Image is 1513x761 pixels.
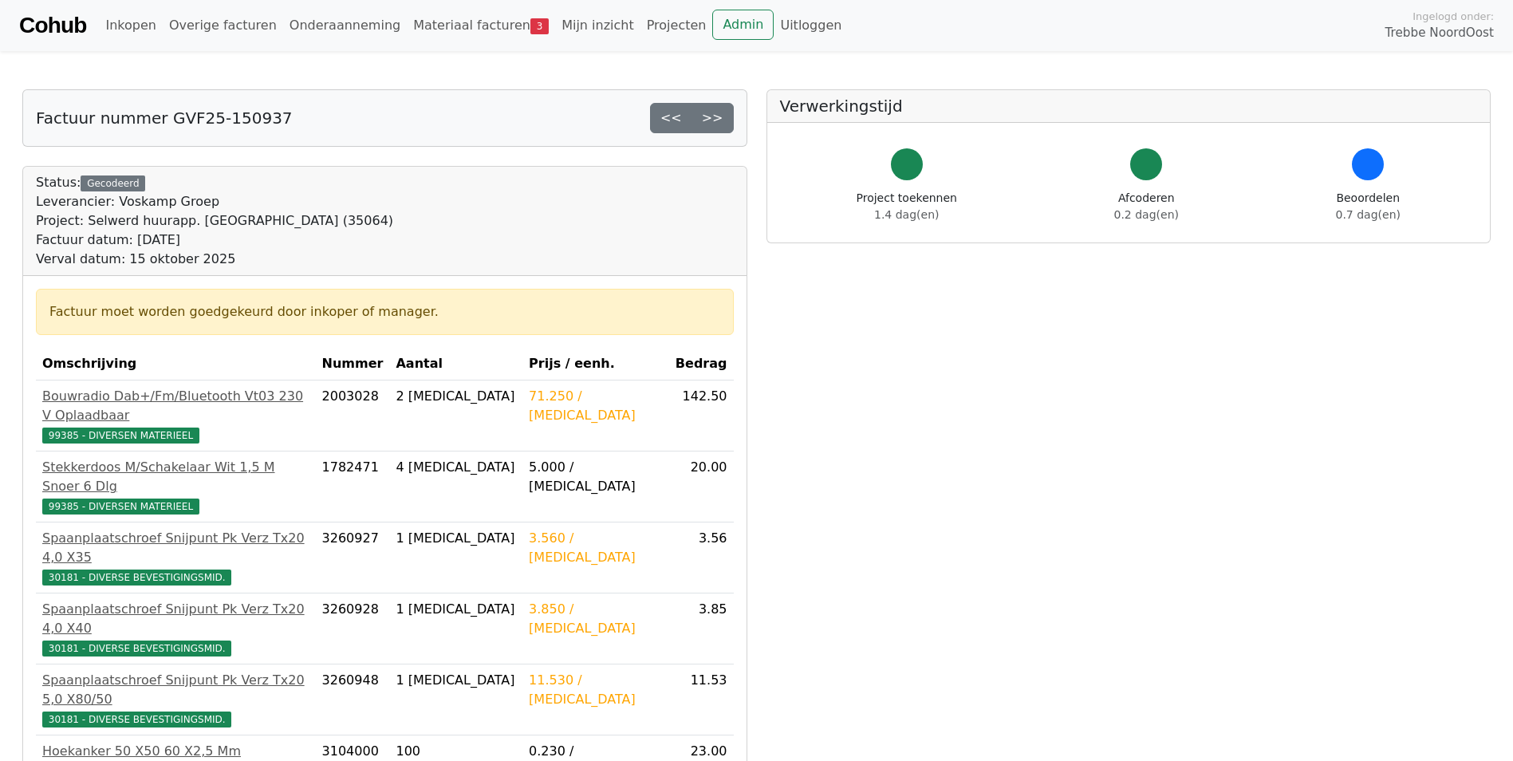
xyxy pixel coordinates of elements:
div: 71.250 / [MEDICAL_DATA] [529,387,663,425]
a: Admin [712,10,774,40]
div: Beoordelen [1336,190,1401,223]
th: Bedrag [669,348,734,380]
a: >> [691,103,734,133]
div: Gecodeerd [81,175,145,191]
div: Afcoderen [1114,190,1179,223]
div: Spaanplaatschroef Snijpunt Pk Verz Tx20 4,0 X40 [42,600,309,638]
a: Stekkerdoos M/Schakelaar Wit 1,5 M Snoer 6 Dlg99385 - DIVERSEN MATERIEEL [42,458,309,515]
span: 3 [530,18,549,34]
a: Onderaanneming [283,10,407,41]
a: Spaanplaatschroef Snijpunt Pk Verz Tx20 5,0 X80/5030181 - DIVERSE BEVESTIGINGSMID. [42,671,309,728]
div: Spaanplaatschroef Snijpunt Pk Verz Tx20 5,0 X80/50 [42,671,309,709]
span: Ingelogd onder: [1413,9,1494,24]
span: 1.4 dag(en) [874,208,939,221]
th: Omschrijving [36,348,316,380]
span: 30181 - DIVERSE BEVESTIGINGSMID. [42,641,231,657]
th: Nummer [316,348,390,380]
div: 4 [MEDICAL_DATA] [396,458,516,477]
div: Project toekennen [857,190,957,223]
span: 30181 - DIVERSE BEVESTIGINGSMID. [42,712,231,727]
td: 2003028 [316,380,390,451]
a: Mijn inzicht [555,10,640,41]
a: Materiaal facturen3 [407,10,555,41]
a: Projecten [640,10,713,41]
a: Uitloggen [774,10,848,41]
div: Stekkerdoos M/Schakelaar Wit 1,5 M Snoer 6 Dlg [42,458,309,496]
a: Overige facturen [163,10,283,41]
div: 1 [MEDICAL_DATA] [396,529,516,548]
div: 1 [MEDICAL_DATA] [396,600,516,619]
td: 11.53 [669,664,734,735]
span: 30181 - DIVERSE BEVESTIGINGSMID. [42,570,231,586]
a: Inkopen [99,10,162,41]
a: Cohub [19,6,86,45]
span: 99385 - DIVERSEN MATERIEEL [42,428,199,444]
div: Factuur datum: [DATE] [36,231,393,250]
td: 3260948 [316,664,390,735]
a: Spaanplaatschroef Snijpunt Pk Verz Tx20 4,0 X4030181 - DIVERSE BEVESTIGINGSMID. [42,600,309,657]
span: 0.2 dag(en) [1114,208,1179,221]
td: 3260927 [316,522,390,593]
td: 3.56 [669,522,734,593]
span: 0.7 dag(en) [1336,208,1401,221]
div: 2 [MEDICAL_DATA] [396,387,516,406]
td: 142.50 [669,380,734,451]
div: 11.530 / [MEDICAL_DATA] [529,671,663,709]
a: << [650,103,692,133]
td: 3260928 [316,593,390,664]
a: Bouwradio Dab+/Fm/Bluetooth Vt03 230 V Oplaadbaar99385 - DIVERSEN MATERIEEL [42,387,309,444]
td: 20.00 [669,451,734,522]
div: Factuur moet worden goedgekeurd door inkoper of manager. [49,302,720,321]
td: 1782471 [316,451,390,522]
div: 1 [MEDICAL_DATA] [396,671,516,690]
div: Leverancier: Voskamp Groep [36,192,393,211]
div: Project: Selwerd huurapp. [GEOGRAPHIC_DATA] (35064) [36,211,393,231]
h5: Factuur nummer GVF25-150937 [36,108,293,128]
div: Hoekanker 50 X50 60 X2,5 Mm [42,742,309,761]
th: Aantal [389,348,522,380]
span: Trebbe NoordOost [1385,24,1494,42]
a: Spaanplaatschroef Snijpunt Pk Verz Tx20 4,0 X3530181 - DIVERSE BEVESTIGINGSMID. [42,529,309,586]
th: Prijs / eenh. [522,348,669,380]
div: Status: [36,173,393,269]
div: 3.850 / [MEDICAL_DATA] [529,600,663,638]
h5: Verwerkingstijd [780,97,1478,116]
div: Spaanplaatschroef Snijpunt Pk Verz Tx20 4,0 X35 [42,529,309,567]
div: Bouwradio Dab+/Fm/Bluetooth Vt03 230 V Oplaadbaar [42,387,309,425]
span: 99385 - DIVERSEN MATERIEEL [42,499,199,515]
div: 5.000 / [MEDICAL_DATA] [529,458,663,496]
div: 3.560 / [MEDICAL_DATA] [529,529,663,567]
td: 3.85 [669,593,734,664]
div: Verval datum: 15 oktober 2025 [36,250,393,269]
